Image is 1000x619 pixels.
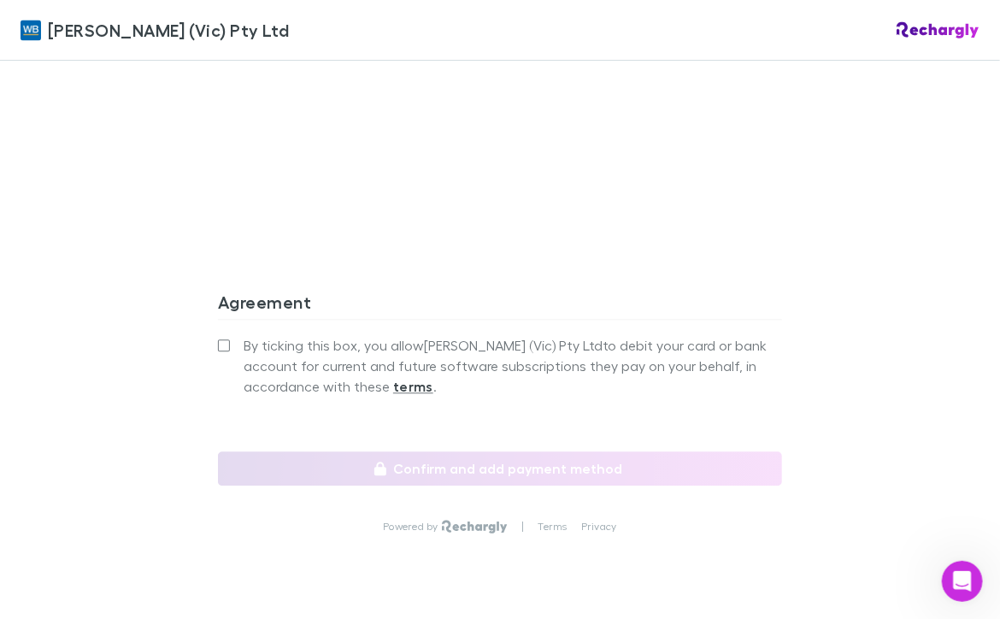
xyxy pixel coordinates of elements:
a: Privacy [581,520,617,534]
img: Rechargly Logo [442,520,508,534]
strong: terms [393,378,433,395]
span: By ticking this box, you allow [PERSON_NAME] (Vic) Pty Ltd to debit your card or bank account for... [244,335,782,397]
img: William Buck (Vic) Pty Ltd's Logo [21,20,41,40]
a: Terms [538,520,568,534]
iframe: Secure address input frame [215,18,785,212]
h3: Agreement [218,292,782,319]
p: | [521,520,524,534]
img: Rechargly Logo [897,21,979,38]
iframe: Intercom live chat [942,561,983,602]
p: Powered by [383,520,442,534]
span: [PERSON_NAME] (Vic) Pty Ltd [48,17,289,43]
button: Confirm and add payment method [218,451,782,486]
